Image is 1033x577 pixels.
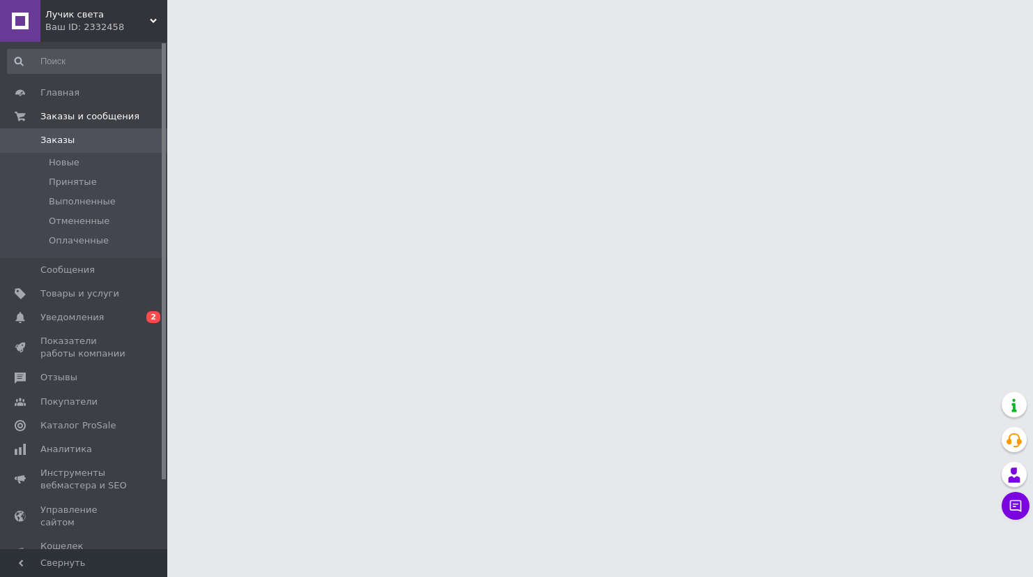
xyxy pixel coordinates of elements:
[49,215,109,227] span: Отмененные
[7,49,164,74] input: Поиск
[49,176,97,188] span: Принятые
[40,540,129,565] span: Кошелек компании
[40,443,92,456] span: Аналитика
[49,234,109,247] span: Оплаченные
[40,87,79,99] span: Главная
[49,156,79,169] span: Новые
[40,287,119,300] span: Товары и услуги
[40,504,129,529] span: Управление сайтом
[40,419,116,432] span: Каталог ProSale
[45,21,167,33] div: Ваш ID: 2332458
[40,335,129,360] span: Показатели работы компании
[40,371,77,384] span: Отзывы
[40,110,139,123] span: Заказы и сообщения
[40,467,129,492] span: Инструменты вебмастера и SEO
[49,195,116,208] span: Выполненные
[40,396,98,408] span: Покупатели
[40,311,104,324] span: Уведомления
[40,264,95,276] span: Сообщения
[40,134,75,147] span: Заказы
[1002,492,1030,520] button: Чат с покупателем
[146,311,160,323] span: 2
[45,8,150,21] span: Лучик света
